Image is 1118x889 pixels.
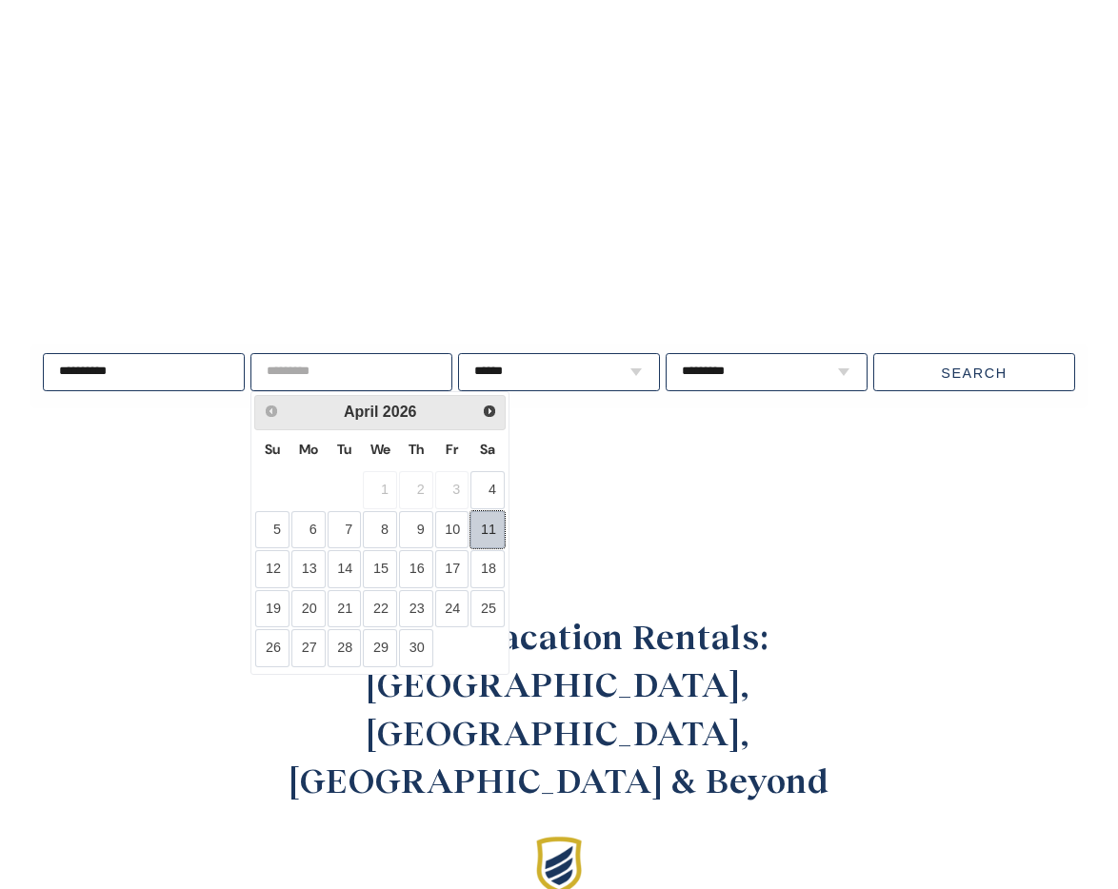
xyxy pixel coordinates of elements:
[470,511,505,549] a: 11
[480,441,495,458] span: Saturday
[291,550,326,588] a: 13
[291,590,326,628] a: 20
[291,629,326,667] a: 27
[363,590,397,628] a: 22
[328,550,362,588] a: 14
[265,441,280,458] span: Sunday
[409,441,424,458] span: Thursday
[399,590,433,628] a: 23
[291,511,326,549] a: 6
[435,550,469,588] a: 17
[435,590,469,628] a: 24
[299,441,318,458] span: Monday
[482,404,497,419] span: Next
[475,398,503,425] a: Next
[446,441,458,458] span: Friday
[363,629,397,667] a: 29
[328,629,362,667] a: 28
[255,511,289,549] a: 5
[470,550,505,588] a: 18
[399,511,433,549] a: 9
[255,629,289,667] a: 26
[383,404,417,420] span: 2026
[344,404,378,420] span: April
[255,590,289,628] a: 19
[470,590,505,628] a: 25
[399,550,433,588] a: 16
[288,612,831,804] h1: Luxury Vacation Rentals: [GEOGRAPHIC_DATA], [GEOGRAPHIC_DATA], [GEOGRAPHIC_DATA] & Beyond
[337,441,351,458] span: Tuesday
[363,550,397,588] a: 15
[328,511,362,549] a: 7
[873,353,1075,391] button: Search
[399,629,433,667] a: 30
[255,550,289,588] a: 12
[328,590,362,628] a: 21
[40,279,458,326] span: Live well, travel often.
[370,441,390,458] span: Wednesday
[363,511,397,549] a: 8
[435,511,469,549] a: 10
[470,471,505,509] a: 4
